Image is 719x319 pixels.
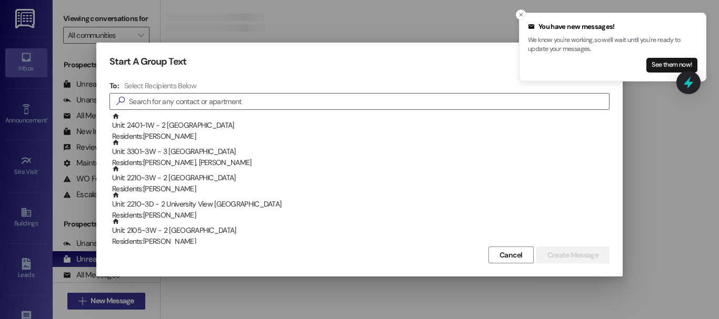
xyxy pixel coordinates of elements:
button: Cancel [488,246,534,263]
div: Residents: [PERSON_NAME] [112,131,610,142]
div: Unit: 2401~1W - 2 [GEOGRAPHIC_DATA] [112,112,610,142]
div: Residents: [PERSON_NAME] [112,210,610,221]
h4: Select Recipients Below [124,81,196,90]
div: Unit: 2105~3W - 2 [GEOGRAPHIC_DATA]Residents:[PERSON_NAME] [109,218,610,244]
div: Unit: 2210~3D - 2 University View [GEOGRAPHIC_DATA]Residents:[PERSON_NAME] [109,191,610,218]
div: Unit: 2105~3W - 2 [GEOGRAPHIC_DATA] [112,218,610,248]
button: Close toast [516,9,526,20]
button: See them now! [646,58,697,73]
i:  [112,96,129,107]
div: Residents: [PERSON_NAME] [112,183,610,194]
span: Cancel [500,250,523,261]
div: Residents: [PERSON_NAME], [PERSON_NAME] [112,157,610,168]
div: Unit: 2210~3W - 2 [GEOGRAPHIC_DATA] [112,165,610,195]
div: Unit: 3301~3W - 3 [GEOGRAPHIC_DATA]Residents:[PERSON_NAME], [PERSON_NAME] [109,139,610,165]
div: Unit: 2401~1W - 2 [GEOGRAPHIC_DATA]Residents:[PERSON_NAME] [109,112,610,139]
p: We know you're working, so we'll wait until you're ready to update your messages. [528,36,697,54]
h3: Start A Group Text [109,56,186,68]
button: Create Message [536,246,610,263]
div: Unit: 2210~3D - 2 University View [GEOGRAPHIC_DATA] [112,191,610,221]
h3: To: [109,81,119,90]
div: You have new messages! [528,22,697,32]
div: Unit: 2210~3W - 2 [GEOGRAPHIC_DATA]Residents:[PERSON_NAME] [109,165,610,191]
input: Search for any contact or apartment [129,94,609,109]
div: Residents: [PERSON_NAME] [112,236,610,247]
div: Unit: 3301~3W - 3 [GEOGRAPHIC_DATA] [112,139,610,169]
span: Create Message [547,250,598,261]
